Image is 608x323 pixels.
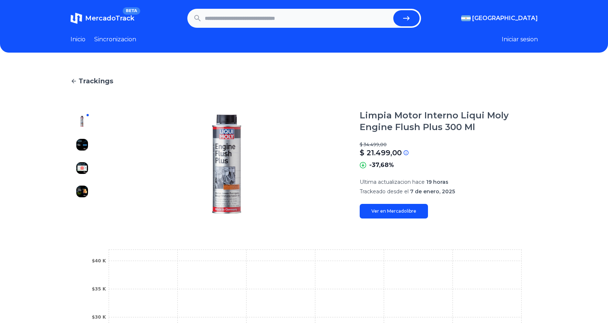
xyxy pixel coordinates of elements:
span: Trackings [79,76,113,86]
span: [GEOGRAPHIC_DATA] [472,14,538,23]
span: Trackeado desde el [360,188,409,195]
a: Ver en Mercadolibre [360,204,428,218]
img: Limpia Motor Interno Liqui Moly Engine Flush Plus 300 Ml [76,186,88,197]
img: MercadoTrack [70,12,82,24]
a: Trackings [70,76,538,86]
span: BETA [123,7,140,15]
tspan: $30 K [92,315,106,320]
a: MercadoTrackBETA [70,12,134,24]
span: Ultima actualizacion hace [360,179,425,185]
tspan: $35 K [92,286,106,292]
img: Limpia Motor Interno Liqui Moly Engine Flush Plus 300 Ml [76,115,88,127]
img: Limpia Motor Interno Liqui Moly Engine Flush Plus 300 Ml [108,110,345,218]
span: MercadoTrack [85,14,134,22]
a: Inicio [70,35,85,44]
h1: Limpia Motor Interno Liqui Moly Engine Flush Plus 300 Ml [360,110,538,133]
p: -37,68% [369,161,394,170]
p: $ 21.499,00 [360,148,402,158]
a: Sincronizacion [94,35,136,44]
button: Iniciar sesion [502,35,538,44]
span: 7 de enero, 2025 [410,188,455,195]
img: Limpia Motor Interno Liqui Moly Engine Flush Plus 300 Ml [76,162,88,174]
img: Argentina [461,15,471,21]
p: $ 34.499,00 [360,142,538,148]
tspan: $40 K [92,258,106,263]
span: 19 horas [426,179,448,185]
button: [GEOGRAPHIC_DATA] [461,14,538,23]
img: Limpia Motor Interno Liqui Moly Engine Flush Plus 300 Ml [76,139,88,151]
